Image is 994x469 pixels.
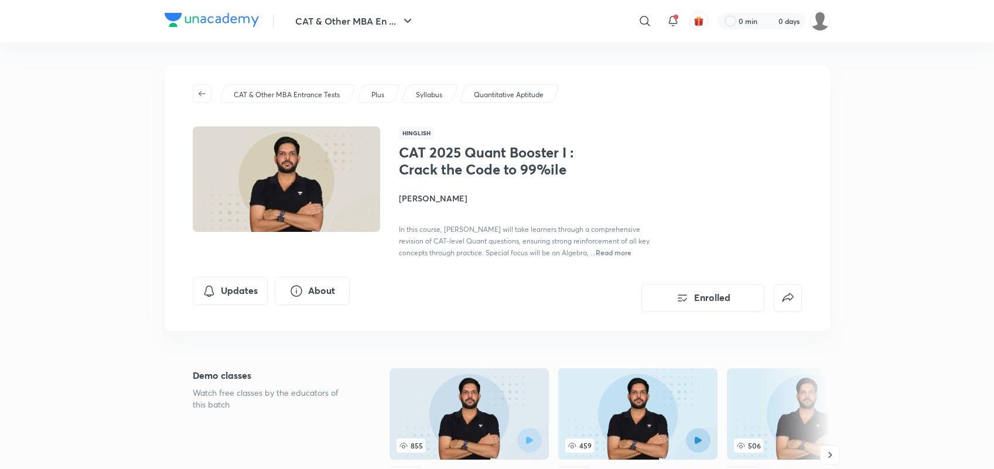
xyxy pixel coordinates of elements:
span: Read more [596,248,631,257]
span: Hinglish [399,126,434,139]
h4: [PERSON_NAME] [399,192,661,204]
p: Syllabus [416,90,442,100]
img: Thumbnail [190,125,381,233]
p: Plus [371,90,384,100]
h5: Demo classes [193,368,352,382]
p: Watch free classes by the educators of this batch [193,387,352,410]
span: 506 [734,439,763,453]
img: streak [764,15,776,27]
a: Company Logo [165,13,259,30]
img: Company Logo [165,13,259,27]
button: About [275,277,350,305]
button: Updates [193,277,268,305]
span: 459 [565,439,594,453]
img: Coolm [810,11,830,31]
img: avatar [694,16,704,26]
a: Plus [369,90,386,100]
span: In this course, [PERSON_NAME] will take learners through a comprehensive revision of CAT-level Qu... [399,225,650,257]
span: 855 [397,439,425,453]
button: avatar [689,12,708,30]
a: Syllabus [414,90,444,100]
button: Enrolled [641,284,764,312]
h1: CAT 2025 Quant Booster I : Crack the Code to 99%ile [399,144,590,178]
button: CAT & Other MBA En ... [288,9,422,33]
p: CAT & Other MBA Entrance Tests [234,90,340,100]
p: Quantitative Aptitude [474,90,544,100]
a: Quantitative Aptitude [472,90,545,100]
a: CAT & Other MBA Entrance Tests [231,90,341,100]
button: false [774,284,802,312]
